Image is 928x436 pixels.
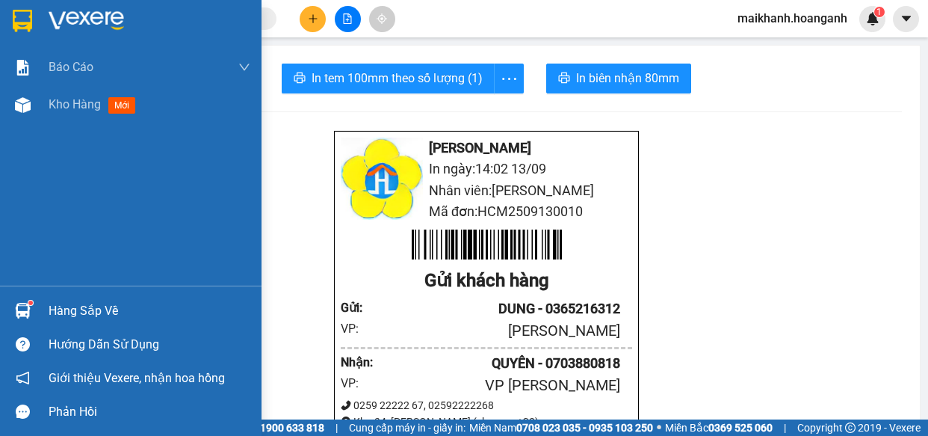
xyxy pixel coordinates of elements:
span: question-circle [16,337,30,351]
button: file-add [335,6,361,32]
button: printerIn tem 100mm theo số lượng (1) [282,64,495,93]
img: logo.jpg [341,138,423,220]
span: ⚪️ [657,425,661,431]
sup: 1 [28,301,33,305]
img: warehouse-icon [15,303,31,319]
span: Miền Bắc [665,420,773,436]
img: icon-new-feature [866,12,879,25]
span: notification [16,371,30,385]
button: caret-down [893,6,919,32]
span: printer [294,72,306,86]
span: mới [108,97,135,114]
sup: 1 [874,7,885,17]
span: Kho hàng [49,97,101,111]
li: In ngày: 14:02 13/09 [341,159,632,179]
span: caret-down [900,12,913,25]
span: | [784,420,786,436]
div: Nhận : [341,353,377,372]
span: plus [308,13,318,24]
li: Nhân viên: [PERSON_NAME] [341,180,632,201]
div: Hàng sắp về [49,300,250,322]
span: 1 [876,7,882,17]
div: [PERSON_NAME] [377,319,620,343]
img: warehouse-icon [15,97,31,113]
div: QUYÊN - 0703880818 [377,353,620,374]
span: Giới thiệu Vexere, nhận hoa hồng [49,369,225,387]
li: [PERSON_NAME] [341,138,632,159]
strong: 1900 633 818 [260,422,324,434]
span: In tem 100mm theo số lượng (1) [312,69,483,87]
span: maikhanh.hoanganh [726,9,859,28]
span: Báo cáo [49,58,93,76]
button: more [494,64,524,93]
button: plus [300,6,326,32]
span: phone [341,400,351,411]
div: VP [PERSON_NAME] [377,374,620,397]
strong: 0369 525 060 [708,422,773,434]
div: Gửi : [341,298,377,317]
div: VP: [341,319,377,338]
span: down [238,61,250,73]
div: 0259 22222 67, 02592222268 [341,397,632,414]
img: logo-vxr [13,10,32,32]
span: environment [341,417,351,427]
span: copyright [845,423,856,433]
button: aim [369,6,395,32]
span: In biên nhận 80mm [576,69,679,87]
strong: 0708 023 035 - 0935 103 250 [516,422,653,434]
span: Miền Nam [469,420,653,436]
div: Phản hồi [49,401,250,423]
span: message [16,405,30,419]
span: more [495,70,523,88]
div: DUNG - 0365216312 [377,298,620,319]
button: printerIn biên nhận 80mm [546,64,691,93]
div: VP: [341,374,377,393]
img: solution-icon [15,60,31,76]
span: Cung cấp máy in - giấy in: [349,420,465,436]
div: Hướng dẫn sử dụng [49,334,250,356]
span: printer [558,72,570,86]
div: Gửi khách hàng [341,267,632,295]
li: Mã đơn: HCM2509130010 [341,201,632,222]
span: | [335,420,338,436]
span: file-add [342,13,353,24]
span: aim [377,13,387,24]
